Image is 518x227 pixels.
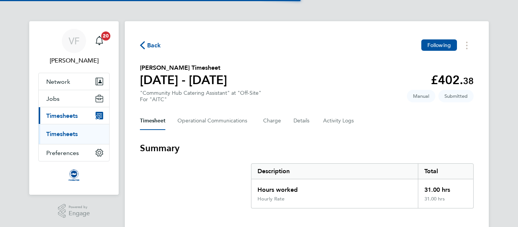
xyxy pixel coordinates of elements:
img: albioninthecommunity-logo-retina.png [68,169,80,181]
span: Engage [69,210,90,217]
span: Preferences [46,149,79,157]
span: 38 [463,75,474,86]
button: Timesheet [140,112,165,130]
span: Back [147,41,161,50]
button: Timesheets Menu [460,39,474,51]
div: Hours worked [251,179,418,196]
span: Following [427,42,451,49]
span: VF [69,36,80,46]
span: Timesheets [46,112,78,119]
div: 31.00 hrs [418,179,473,196]
button: Jobs [39,90,109,107]
span: This timesheet was manually created. [407,90,435,102]
a: Powered byEngage [58,204,90,218]
div: Hourly Rate [257,196,284,202]
app-decimal: £402. [431,73,474,87]
button: Activity Logs [323,112,355,130]
div: For "AITC" [140,96,261,103]
a: 20 [92,29,107,53]
div: Description [251,164,418,179]
button: Charge [263,112,281,130]
h3: Summary [140,142,474,154]
div: Timesheets [39,124,109,144]
div: 31.00 hrs [418,196,473,208]
button: Following [421,39,457,51]
div: "Community Hub Catering Assistant" at "Off-Site" [140,90,261,103]
div: Summary [251,163,474,208]
button: Preferences [39,144,109,161]
div: Total [418,164,473,179]
span: Vicky Franklin [38,56,110,65]
button: Back [140,41,161,50]
button: Network [39,73,109,90]
button: Timesheets [39,107,109,124]
button: Details [294,112,311,130]
span: Network [46,78,70,85]
a: VF[PERSON_NAME] [38,29,110,65]
h2: [PERSON_NAME] Timesheet [140,63,227,72]
span: This timesheet is Submitted. [438,90,474,102]
nav: Main navigation [29,21,119,195]
span: Powered by [69,204,90,210]
a: Go to home page [38,169,110,181]
h1: [DATE] - [DATE] [140,72,227,88]
span: 20 [101,31,110,41]
button: Operational Communications [177,112,251,130]
span: Jobs [46,95,60,102]
a: Timesheets [46,130,78,138]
